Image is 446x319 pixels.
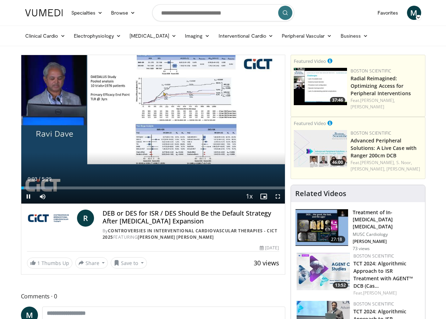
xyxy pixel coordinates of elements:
[351,104,384,110] a: [PERSON_NAME]
[333,282,348,288] span: 13:52
[27,210,74,227] img: Controversies in Interventional Cardiovascular Therapies - CICT 2025
[294,58,326,64] small: Featured Video
[37,260,40,266] span: 1
[21,186,285,189] div: Progress Bar
[297,253,350,290] img: f19ba915-fb55-4575-9834-06b7ebf0c3bb.150x105_q85_crop-smart_upscale.jpg
[407,6,421,20] a: M
[373,6,403,20] a: Favorites
[294,68,347,105] img: c038ed19-16d5-403f-b698-1d621e3d3fd1.150x105_q85_crop-smart_upscale.jpg
[42,176,51,182] span: 5:29
[77,210,94,227] a: R
[28,176,37,182] span: 0:03
[351,97,422,110] div: Feat.
[103,228,277,240] a: Controversies in Interventional Cardiovascular Therapies - CICT 2025
[214,29,278,43] a: Interventional Cardio
[294,130,347,167] a: 46:00
[21,29,70,43] a: Clinical Cardio
[351,137,417,159] a: Advanced Peripheral Solutions: A Live Case with Ranger 200cm DCB
[107,6,139,20] a: Browse
[330,97,345,103] span: 37:46
[21,55,285,204] video-js: Video Player
[67,6,107,20] a: Specialties
[328,236,345,243] span: 27:18
[103,210,279,225] h4: DEB or DES for ISR / DES Should Be the Default Strategy After [MEDICAL_DATA] Expansion
[336,29,373,43] a: Business
[353,290,419,296] div: Feat.
[386,166,420,172] a: [PERSON_NAME]
[353,253,395,259] a: Boston Scientific
[360,159,395,166] a: [PERSON_NAME],
[363,290,397,296] a: [PERSON_NAME]
[75,257,108,269] button: Share
[351,159,422,172] div: Feat.
[296,209,348,246] img: 1231d81b-12c6-428a-849b-b95662be974c.150x105_q85_crop-smart_upscale.jpg
[103,228,279,240] div: By FEATURING
[242,189,257,204] button: Playback Rate
[25,9,63,16] img: VuMedi Logo
[396,159,412,166] a: S. Noor,
[353,301,395,307] a: Boston Scientific
[254,259,279,267] span: 30 views
[353,209,421,230] h3: Treatment of In-[MEDICAL_DATA] [MEDICAL_DATA]
[138,234,214,240] a: [PERSON_NAME] [PERSON_NAME]
[70,29,125,43] a: Electrophysiology
[271,189,285,204] button: Fullscreen
[21,292,285,301] span: Comments 0
[351,130,392,136] a: Boston Scientific
[330,159,345,166] span: 46:00
[21,189,35,204] button: Pause
[295,189,346,198] h4: Related Videos
[39,176,40,182] span: /
[294,68,347,105] a: 37:46
[257,189,271,204] button: Enable picture-in-picture mode
[360,97,395,103] a: [PERSON_NAME],
[181,29,214,43] a: Imaging
[152,4,294,21] input: Search topics, interventions
[353,239,421,244] p: [PERSON_NAME]
[35,189,50,204] button: Mute
[297,253,350,290] a: 13:52
[353,232,421,237] p: MUSC Cardiology
[295,209,421,252] a: 27:18 Treatment of In-[MEDICAL_DATA] [MEDICAL_DATA] MUSC Cardiology [PERSON_NAME] 73 views
[111,257,147,269] button: Save to
[351,75,411,97] a: Radial Reimagined: Optimizing Access for Peripheral Interventions
[27,258,72,269] a: 1 Thumbs Up
[294,130,347,167] img: af9da20d-90cf-472d-9687-4c089bf26c94.150x105_q85_crop-smart_upscale.jpg
[351,68,392,74] a: Boston Scientific
[125,29,181,43] a: [MEDICAL_DATA]
[294,120,326,126] small: Featured Video
[353,260,413,289] a: TCT 2024: Algorithmic Approach to ISR Treatment with AGENT™ DCB (Cas…
[351,166,385,172] a: [PERSON_NAME],
[260,245,279,251] div: [DATE]
[353,246,370,252] p: 73 views
[277,29,336,43] a: Peripheral Vascular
